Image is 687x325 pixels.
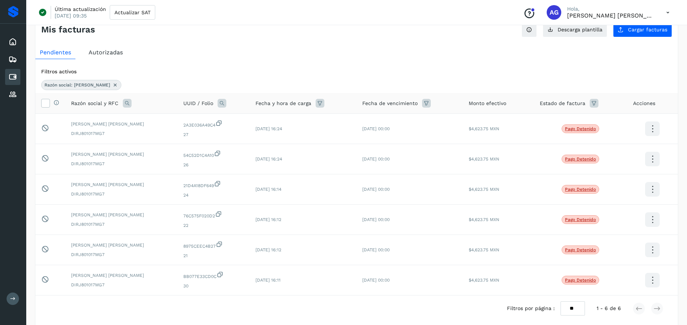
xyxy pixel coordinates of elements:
[183,222,244,229] span: 22
[362,247,390,252] span: [DATE] 00:00
[255,126,282,131] span: [DATE] 16:24
[469,247,499,252] span: $4,623.75 MXN
[183,252,244,259] span: 21
[633,100,655,107] span: Acciones
[565,247,596,252] p: Pago detenido
[44,82,110,88] span: Razón social: [PERSON_NAME]
[183,271,244,280] span: BB077E33CD0C
[565,217,596,222] p: Pago detenido
[567,12,655,19] p: Abigail Gonzalez Leon
[71,242,172,248] span: [PERSON_NAME] [PERSON_NAME]
[507,305,555,312] span: Filtros por página :
[5,69,20,85] div: Cuentas por pagar
[362,187,390,192] span: [DATE] 00:00
[255,156,282,162] span: [DATE] 16:24
[469,187,499,192] span: $4,623.75 MXN
[71,221,172,228] span: DIRJ801017MG7
[183,120,244,128] span: 2A3E036A49C4
[110,5,155,20] button: Actualizar SAT
[255,100,311,107] span: Fecha y hora de carga
[565,187,596,192] p: Pago detenido
[362,278,390,283] span: [DATE] 00:00
[469,126,499,131] span: $4,623.75 MXN
[362,126,390,131] span: [DATE] 00:00
[5,86,20,102] div: Proveedores
[613,22,672,37] button: Cargar facturas
[55,6,106,12] p: Última actualización
[255,247,281,252] span: [DATE] 16:12
[183,100,213,107] span: UUID / Folio
[71,130,172,137] span: DIRJ801017MG7
[71,160,172,167] span: DIRJ801017MG7
[567,6,655,12] p: Hola,
[540,100,585,107] span: Estado de factura
[362,156,390,162] span: [DATE] 00:00
[565,126,596,131] p: Pago detenido
[183,283,244,289] span: 30
[255,278,281,283] span: [DATE] 16:11
[71,272,172,279] span: [PERSON_NAME] [PERSON_NAME]
[5,34,20,50] div: Inicio
[71,151,172,158] span: [PERSON_NAME] [PERSON_NAME]
[5,51,20,67] div: Embarques
[469,278,499,283] span: $4,623.75 MXN
[469,100,506,107] span: Monto efectivo
[183,241,244,249] span: 8975CEEC4B27
[41,80,121,90] div: Razón social: johanna
[362,100,418,107] span: Fecha de vencimiento
[183,131,244,138] span: 27
[255,187,281,192] span: [DATE] 16:14
[41,68,672,76] div: Filtros activos
[565,156,596,162] p: Pago detenido
[41,24,95,35] h4: Mis facturas
[628,27,667,32] span: Cargar facturas
[71,212,172,218] span: [PERSON_NAME] [PERSON_NAME]
[597,305,621,312] span: 1 - 6 de 6
[71,181,172,188] span: [PERSON_NAME] [PERSON_NAME]
[565,278,596,283] p: Pago detenido
[543,22,607,37] button: Descarga plantilla
[183,150,244,159] span: 54C52D1C4A10
[362,217,390,222] span: [DATE] 00:00
[469,217,499,222] span: $4,623.75 MXN
[71,191,172,197] span: DIRJ801017MG7
[71,100,118,107] span: Razón social y RFC
[71,121,172,127] span: [PERSON_NAME] [PERSON_NAME]
[55,12,87,19] p: [DATE] 09:35
[114,10,151,15] span: Actualizar SAT
[89,49,123,56] span: Autorizadas
[71,282,172,288] span: DIRJ801017MG7
[469,156,499,162] span: $4,623.75 MXN
[71,251,172,258] span: DIRJ801017MG7
[183,162,244,168] span: 26
[183,192,244,198] span: 24
[183,210,244,219] span: 76C575F020D2
[255,217,281,222] span: [DATE] 16:12
[558,27,602,32] span: Descarga plantilla
[40,49,71,56] span: Pendientes
[183,180,244,189] span: 21D4A18DF649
